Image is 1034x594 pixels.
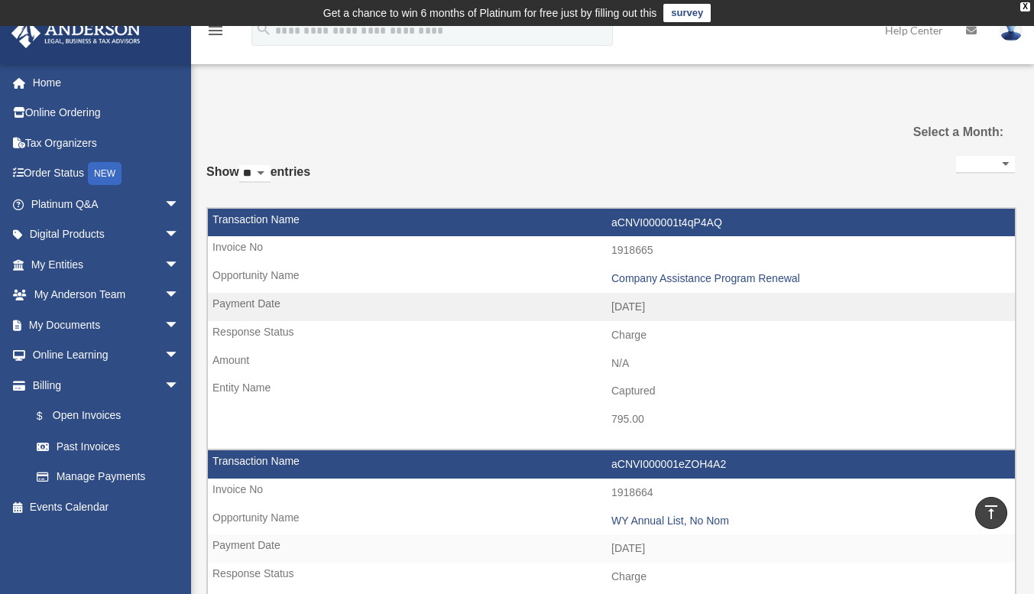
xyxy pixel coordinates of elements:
[11,280,203,310] a: My Anderson Teamarrow_drop_down
[611,272,1007,285] div: Company Assistance Program Renewal
[208,321,1015,350] td: Charge
[164,340,195,372] span: arrow_drop_down
[975,497,1007,529] a: vertical_align_top
[239,165,271,183] select: Showentries
[164,280,195,311] span: arrow_drop_down
[88,162,122,185] div: NEW
[892,122,1003,143] label: Select a Month:
[206,161,310,198] label: Show entries
[11,189,203,219] a: Platinum Q&Aarrow_drop_down
[208,209,1015,238] td: aCNVI000001t4qP4AQ
[11,98,203,128] a: Online Ordering
[208,349,1015,378] td: N/A
[11,492,203,522] a: Events Calendar
[208,405,1015,434] td: 795.00
[208,534,1015,563] td: [DATE]
[11,158,203,190] a: Order StatusNEW
[11,249,203,280] a: My Entitiesarrow_drop_down
[611,514,1007,527] div: WY Annual List, No Nom
[208,563,1015,592] td: Charge
[1000,19,1023,41] img: User Pic
[11,310,203,340] a: My Documentsarrow_drop_down
[206,27,225,40] a: menu
[21,401,203,432] a: $Open Invoices
[11,370,203,401] a: Billingarrow_drop_down
[255,21,272,37] i: search
[21,431,195,462] a: Past Invoices
[1020,2,1030,11] div: close
[21,462,203,492] a: Manage Payments
[206,21,225,40] i: menu
[323,4,657,22] div: Get a chance to win 6 months of Platinum for free just by filling out this
[208,450,1015,479] td: aCNVI000001eZOH4A2
[208,377,1015,406] td: Captured
[208,293,1015,322] td: [DATE]
[7,18,145,48] img: Anderson Advisors Platinum Portal
[208,479,1015,508] td: 1918664
[164,249,195,281] span: arrow_drop_down
[164,370,195,401] span: arrow_drop_down
[11,128,203,158] a: Tax Organizers
[164,219,195,251] span: arrow_drop_down
[982,503,1000,521] i: vertical_align_top
[663,4,711,22] a: survey
[11,340,203,371] a: Online Learningarrow_drop_down
[164,310,195,341] span: arrow_drop_down
[11,219,203,250] a: Digital Productsarrow_drop_down
[164,189,195,220] span: arrow_drop_down
[45,407,53,426] span: $
[208,236,1015,265] td: 1918665
[11,67,203,98] a: Home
